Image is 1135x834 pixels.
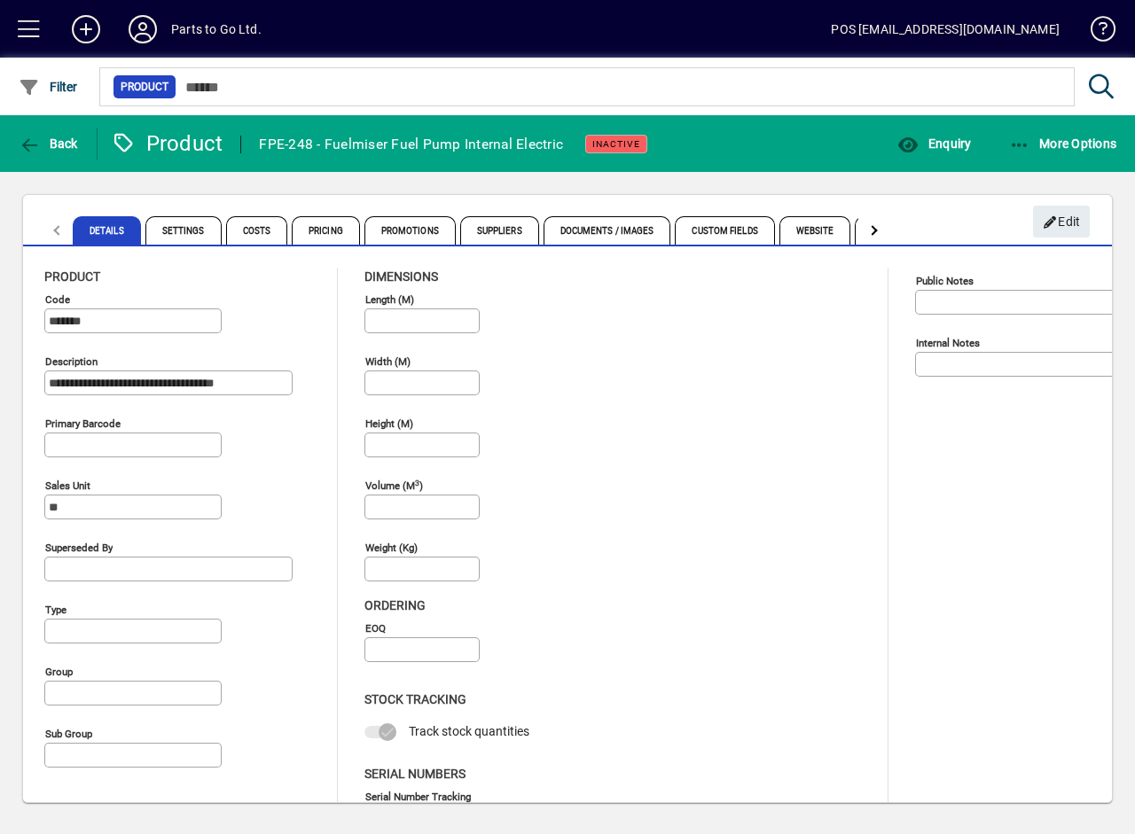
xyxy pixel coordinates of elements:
div: Parts to Go Ltd. [171,15,262,43]
span: Suppliers [460,216,539,245]
mat-label: Sub group [45,728,92,740]
mat-label: EOQ [365,622,386,635]
div: FPE-248 - Fuelmiser Fuel Pump Internal Electric [259,130,563,159]
div: Product [111,129,223,158]
div: POS [EMAIL_ADDRESS][DOMAIN_NAME] [831,15,1060,43]
span: Dimensions [364,269,438,284]
button: Back [14,128,82,160]
span: Costs [226,216,288,245]
button: Add [58,13,114,45]
mat-label: Primary barcode [45,417,121,430]
mat-label: Width (m) [365,355,411,368]
a: Knowledge Base [1077,4,1113,61]
span: Enquiry [897,136,971,151]
mat-label: Serial Number tracking [365,790,471,802]
mat-label: Public Notes [916,275,974,287]
span: Stock Tracking [364,692,466,706]
span: Track stock quantities [409,724,529,738]
span: More Options [1009,136,1117,151]
span: Product [121,78,168,96]
mat-label: Superseded by [45,542,113,554]
span: Promotions [364,216,456,245]
mat-label: Height (m) [365,417,413,430]
span: Ordering [364,598,426,612]
span: Settings [145,216,222,245]
span: Documents / Images [544,216,671,245]
span: Back [19,136,78,151]
mat-label: Code [45,293,70,306]
span: Edit [1043,207,1081,237]
span: Custom Fields [675,216,774,245]
span: Locations [855,216,935,245]
button: Enquiry [893,128,975,160]
mat-label: Sales unit [45,479,90,492]
mat-label: Type [45,604,67,616]
span: Product [44,269,100,284]
mat-label: Group [45,666,73,678]
mat-label: Weight (Kg) [365,542,418,554]
mat-label: Length (m) [365,293,414,306]
sup: 3 [415,478,419,487]
span: Serial Numbers [364,767,466,781]
span: Details [73,216,141,245]
span: Filter [19,80,78,94]
mat-label: Volume (m ) [365,479,423,492]
mat-label: Description [45,355,98,368]
mat-label: Internal Notes [916,337,980,349]
span: Website [779,216,851,245]
span: Inactive [592,138,640,150]
button: Profile [114,13,171,45]
span: Pricing [292,216,360,245]
button: Filter [14,71,82,103]
button: More Options [1005,128,1122,160]
button: Edit [1033,206,1090,238]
